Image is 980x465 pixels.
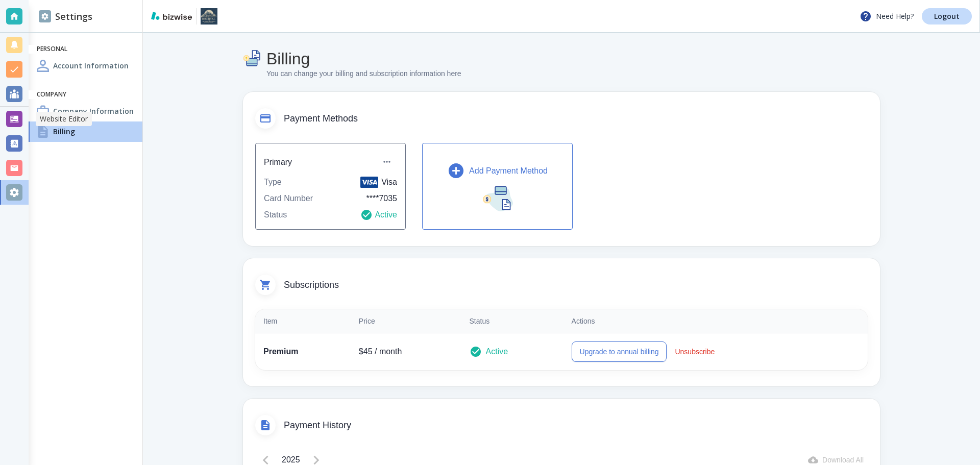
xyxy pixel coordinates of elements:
p: $ 45 / month [359,346,453,358]
p: Need Help? [860,10,914,22]
p: Add Payment Method [469,165,548,177]
img: bizwise [151,12,192,20]
button: Unsubscribe [671,341,719,362]
th: Item [255,309,351,333]
p: Active [486,346,508,358]
a: Company InformationCompany Information [29,101,142,121]
span: Payment History [284,420,868,431]
p: Visa [360,176,397,188]
p: Premium [263,346,342,358]
th: Price [351,309,461,333]
th: Status [461,309,563,333]
h4: Billing [53,126,75,137]
p: Type [264,176,282,188]
a: Account InformationAccount Information [29,56,142,76]
h6: Primary [264,156,292,168]
a: Logout [922,8,972,25]
img: DashboardSidebarSettings.svg [39,10,51,22]
h2: Settings [39,10,92,23]
th: Actions [563,309,868,333]
img: Billing [243,49,262,68]
button: Add Payment Method [422,143,573,230]
h4: Billing [266,49,461,68]
p: Website Editor [40,114,88,124]
span: Subscriptions [284,280,868,291]
a: BillingBilling [29,121,142,142]
p: Card Number [264,192,313,205]
h6: Personal [37,45,134,54]
p: You can change your billing and subscription information here [266,68,461,80]
p: Status [264,209,287,221]
img: Brosshvac LLC [201,8,217,25]
img: Visa [360,177,378,188]
button: Upgrade to annual billing [572,341,667,362]
h6: Company [37,90,134,99]
h4: Company Information [53,106,134,116]
span: Payment Methods [284,113,868,125]
h4: Account Information [53,60,129,71]
p: Active [360,209,397,221]
p: Logout [934,13,960,20]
